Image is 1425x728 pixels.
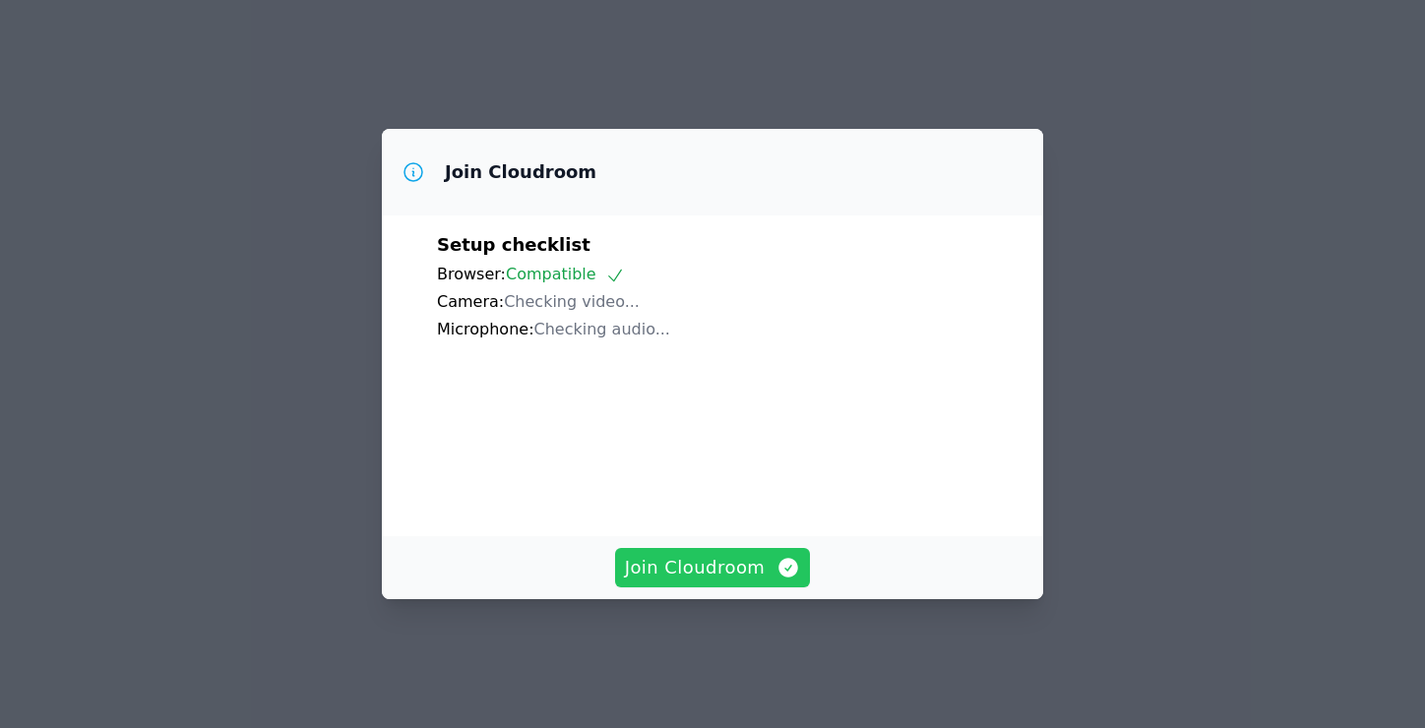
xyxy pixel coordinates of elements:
[437,234,590,255] span: Setup checklist
[437,320,534,338] span: Microphone:
[625,554,801,581] span: Join Cloudroom
[506,265,625,283] span: Compatible
[437,292,504,311] span: Camera:
[534,320,670,338] span: Checking audio...
[437,265,506,283] span: Browser:
[445,160,596,184] h3: Join Cloudroom
[615,548,811,587] button: Join Cloudroom
[504,292,640,311] span: Checking video...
